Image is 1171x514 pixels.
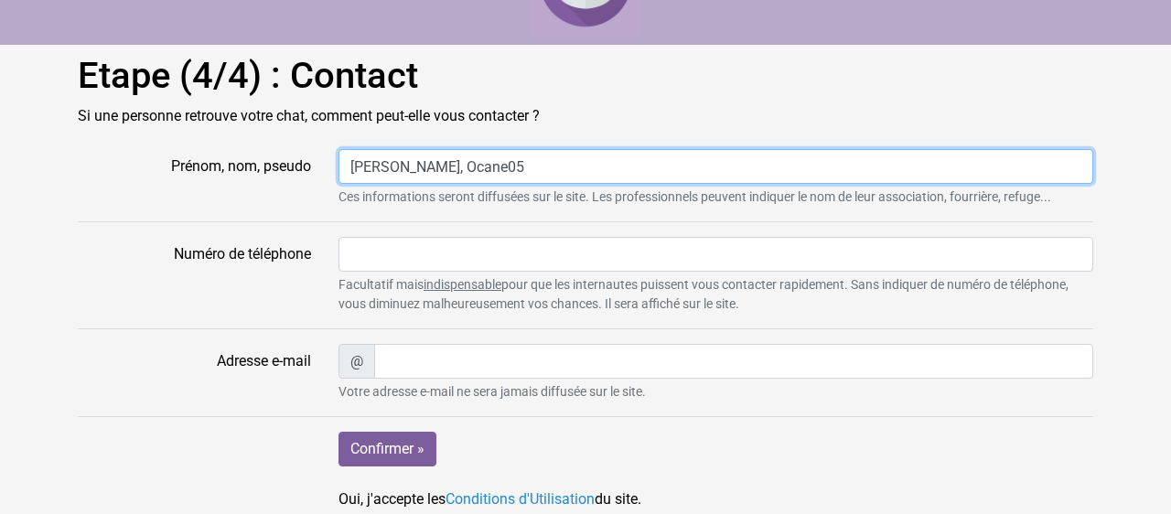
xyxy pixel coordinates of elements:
small: Ces informations seront diffusées sur le site. Les professionnels peuvent indiquer le nom de leur... [338,187,1093,207]
a: Conditions d'Utilisation [446,490,595,508]
p: Si une personne retrouve votre chat, comment peut-elle vous contacter ? [78,105,1093,127]
small: Votre adresse e-mail ne sera jamais diffusée sur le site. [338,382,1093,402]
input: Confirmer » [338,432,436,466]
label: Numéro de téléphone [64,237,325,314]
span: Oui, j'accepte les du site. [338,490,641,508]
label: Adresse e-mail [64,344,325,402]
span: @ [338,344,375,379]
small: Facultatif mais pour que les internautes puissent vous contacter rapidement. Sans indiquer de num... [338,275,1093,314]
u: indispensable [424,277,501,292]
label: Prénom, nom, pseudo [64,149,325,207]
h1: Etape (4/4) : Contact [78,54,1093,98]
